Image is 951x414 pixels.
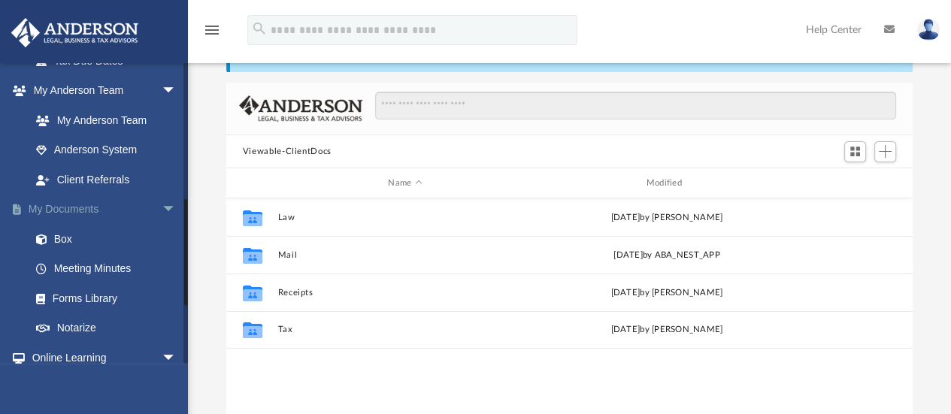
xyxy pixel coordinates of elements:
button: Viewable-ClientDocs [243,145,332,159]
a: Anderson System [21,135,192,165]
a: My Anderson Teamarrow_drop_down [11,76,192,106]
a: Box [21,224,192,254]
span: arrow_drop_down [162,343,192,373]
button: Switch to Grid View [844,141,867,162]
input: Search files and folders [375,92,896,120]
img: User Pic [917,19,940,41]
button: Law [277,213,532,222]
button: Mail [277,250,532,260]
i: search [251,20,268,37]
a: Forms Library [21,283,192,313]
div: [DATE] by [PERSON_NAME] [539,323,794,337]
a: My Anderson Team [21,105,184,135]
div: id [801,177,906,190]
button: Add [874,141,897,162]
button: Tax [277,325,532,335]
a: menu [203,29,221,39]
div: [DATE] by ABA_NEST_APP [539,249,794,262]
div: [DATE] by [PERSON_NAME] [539,211,794,225]
a: My Documentsarrow_drop_down [11,195,199,225]
span: arrow_drop_down [162,76,192,107]
a: Client Referrals [21,165,192,195]
img: Anderson Advisors Platinum Portal [7,18,143,47]
a: Online Learningarrow_drop_down [11,343,192,373]
a: Meeting Minutes [21,254,199,284]
div: Name [277,177,532,190]
i: menu [203,21,221,39]
button: Receipts [277,288,532,298]
div: Modified [539,177,795,190]
span: arrow_drop_down [162,195,192,225]
a: Notarize [21,313,199,343]
div: id [233,177,271,190]
div: [DATE] by [PERSON_NAME] [539,286,794,300]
